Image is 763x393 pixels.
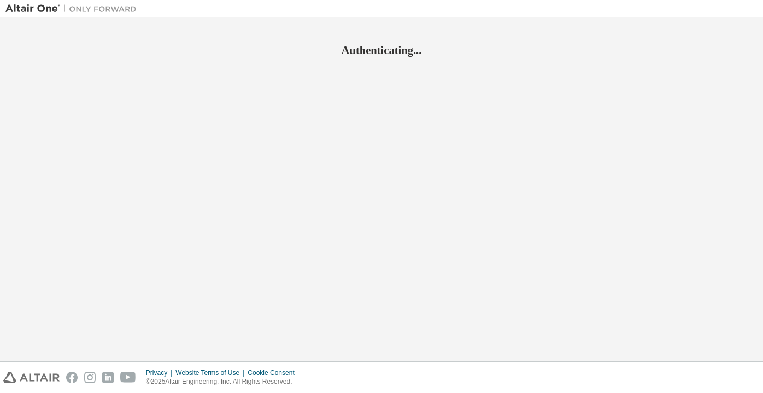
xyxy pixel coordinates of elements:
img: Altair One [5,3,142,14]
div: Cookie Consent [248,368,301,377]
h2: Authenticating... [5,43,758,57]
div: Website Terms of Use [175,368,248,377]
img: altair_logo.svg [3,372,60,383]
img: instagram.svg [84,372,96,383]
p: © 2025 Altair Engineering, Inc. All Rights Reserved. [146,377,301,386]
div: Privacy [146,368,175,377]
img: youtube.svg [120,372,136,383]
img: facebook.svg [66,372,78,383]
img: linkedin.svg [102,372,114,383]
